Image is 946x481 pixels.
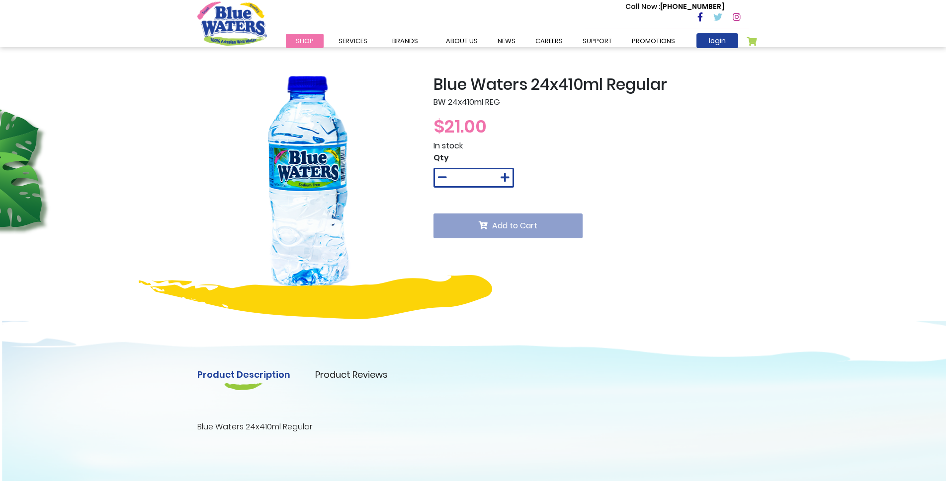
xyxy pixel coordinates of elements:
[392,36,418,46] span: Brands
[197,421,749,433] p: Blue Waters 24x410ml Regular
[433,114,487,139] span: $21.00
[433,75,749,94] h2: Blue Waters 24x410ml Regular
[625,1,724,12] p: [PHONE_NUMBER]
[433,140,463,151] span: In stock
[296,36,314,46] span: Shop
[622,34,685,48] a: Promotions
[339,36,367,46] span: Services
[433,152,449,163] span: Qty
[197,368,290,381] a: Product Description
[696,33,738,48] a: login
[525,34,573,48] a: careers
[197,1,267,45] a: store logo
[286,34,324,48] a: Shop
[197,75,419,296] img: Blue_Waters_24x410ml_Regular_1_1.png
[433,96,749,108] p: BW 24x410ml REG
[573,34,622,48] a: support
[382,34,428,48] a: Brands
[315,368,388,381] a: Product Reviews
[625,1,660,11] span: Call Now :
[488,34,525,48] a: News
[329,34,377,48] a: Services
[436,34,488,48] a: about us
[139,275,492,319] img: yellow-design.png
